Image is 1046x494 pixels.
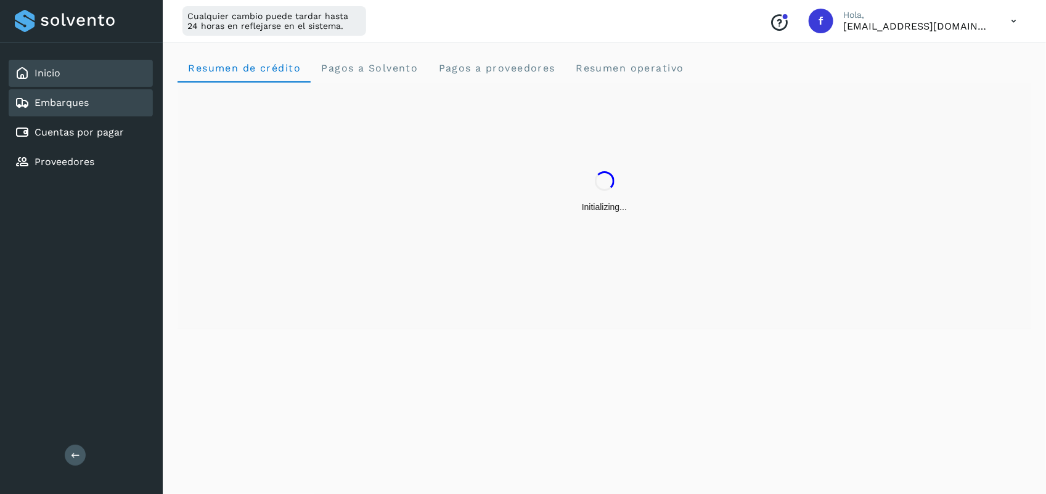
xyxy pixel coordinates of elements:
span: Resumen de crédito [187,62,301,74]
a: Cuentas por pagar [35,126,124,138]
a: Inicio [35,67,60,79]
p: Hola, [843,10,991,20]
span: Resumen operativo [575,62,684,74]
div: Embarques [9,89,153,116]
div: Inicio [9,60,153,87]
div: Proveedores [9,148,153,176]
p: fepadilla@niagarawater.com [843,20,991,32]
div: Cualquier cambio puede tardar hasta 24 horas en reflejarse en el sistema. [182,6,366,36]
a: Proveedores [35,156,94,168]
span: Pagos a proveedores [438,62,555,74]
div: Cuentas por pagar [9,119,153,146]
span: Pagos a Solvento [321,62,418,74]
a: Embarques [35,97,89,108]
